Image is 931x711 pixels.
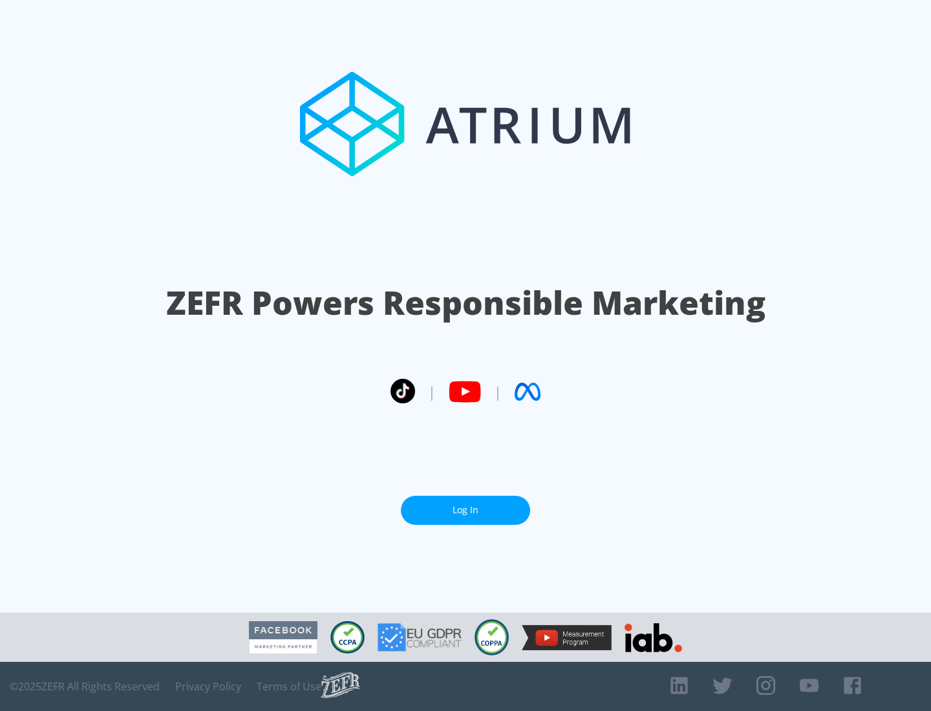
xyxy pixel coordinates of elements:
a: Log In [401,496,530,525]
img: CCPA Compliant [330,621,365,653]
img: IAB [625,623,682,652]
a: Terms of Use [257,680,321,693]
img: COPPA Compliant [475,619,509,655]
span: | [494,382,502,401]
span: | [428,382,436,401]
img: GDPR Compliant [378,623,462,652]
a: Privacy Policy [175,680,241,693]
span: © 2025 ZEFR All Rights Reserved [10,680,160,693]
img: YouTube Measurement Program [522,625,612,650]
h1: ZEFR Powers Responsible Marketing [166,281,765,325]
img: Facebook Marketing Partner [249,621,317,654]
